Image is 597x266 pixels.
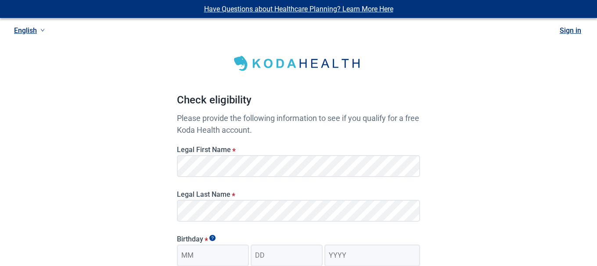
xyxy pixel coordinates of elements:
label: Legal Last Name [177,190,420,199]
h1: Check eligibility [177,92,420,112]
label: Legal First Name [177,145,420,154]
a: Have Questions about Healthcare Planning? Learn More Here [204,5,393,13]
span: down [40,28,45,32]
img: Koda Health [228,53,369,74]
legend: Birthday [177,235,420,243]
a: Current language: English [11,23,48,38]
span: Show tooltip [209,235,216,241]
p: Please provide the following information to see if you qualify for a free Koda Health account. [177,112,420,136]
a: Sign in [560,26,581,35]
